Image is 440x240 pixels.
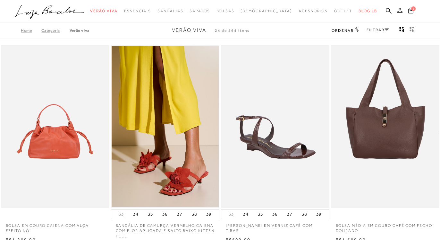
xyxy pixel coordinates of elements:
button: 33 [117,211,126,217]
a: BOLSA MÉDIA EM COURO CAFÉ COM FECHO DOURADO BOLSA MÉDIA EM COURO CAFÉ COM FECHO DOURADO [332,46,439,207]
span: [DEMOGRAPHIC_DATA] [241,9,292,13]
a: noSubCategoriesText [90,5,118,17]
span: Ordenar [332,28,353,33]
button: 39 [204,210,213,219]
img: SANDÁLIA ANABELA EM VERNIZ CAFÉ COM TIRAS [222,46,329,207]
span: Outlet [334,9,352,13]
button: 36 [270,210,279,219]
a: BLOG LB [359,5,377,17]
button: 37 [175,210,184,219]
span: Verão Viva [172,27,206,33]
a: noSubCategoriesText [241,5,292,17]
span: Essenciais [124,9,151,13]
a: Home [21,28,41,33]
span: Verão Viva [90,9,118,13]
span: Bolsas [216,9,234,13]
img: BOLSA MÉDIA EM COURO CAFÉ COM FECHO DOURADO [332,46,439,207]
a: BOLSA EM COURO CAIENA COM ALÇA EFEITO NÓ [1,219,109,234]
a: [PERSON_NAME] EM VERNIZ CAFÉ COM TIRAS [221,219,329,234]
span: Sandálias [157,9,183,13]
button: 38 [300,210,309,219]
button: 34 [241,210,250,219]
button: 33 [227,211,236,217]
a: noSubCategoriesText [334,5,352,17]
a: noSubCategoriesText [157,5,183,17]
a: BOLSA MÉDIA EM COURO CAFÉ COM FECHO DOURADO [331,219,439,234]
button: 34 [131,210,140,219]
a: SANDÁLIA DE CAMURÇA VERMELHO CAIENA COM FLOR APLICADA E SALTO BAIXO KITTEN HEEL [111,219,219,239]
a: noSubCategoriesText [124,5,151,17]
button: Mostrar 4 produtos por linha [397,26,406,35]
button: 37 [285,210,294,219]
button: 39 [314,210,323,219]
img: SANDÁLIA DE CAMURÇA VERMELHO CAIENA COM FLOR APLICADA E SALTO BAIXO KITTEN HEEL [112,46,219,207]
button: 38 [190,210,199,219]
span: Acessórios [299,9,328,13]
a: SANDÁLIA ANABELA EM VERNIZ CAFÉ COM TIRAS SANDÁLIA ANABELA EM VERNIZ CAFÉ COM TIRAS [222,46,329,207]
button: 35 [146,210,155,219]
a: Categoria [41,28,69,33]
span: 24 de 564 itens [215,28,250,33]
button: gridText6Desc [408,26,417,35]
a: noSubCategoriesText [299,5,328,17]
a: BOLSA EM COURO CAIENA COM ALÇA EFEITO NÓ BOLSA EM COURO CAIENA COM ALÇA EFEITO NÓ [2,46,109,207]
span: Sapatos [190,9,210,13]
img: BOLSA EM COURO CAIENA COM ALÇA EFEITO NÓ [2,46,109,207]
span: BLOG LB [359,9,377,13]
button: 1 [406,7,415,16]
a: noSubCategoriesText [216,5,234,17]
button: 35 [256,210,265,219]
a: noSubCategoriesText [190,5,210,17]
a: Verão Viva [70,28,89,33]
span: 1 [411,6,416,11]
a: FILTRAR [367,28,389,32]
a: SANDÁLIA DE CAMURÇA VERMELHO CAIENA COM FLOR APLICADA E SALTO BAIXO KITTEN HEEL SANDÁLIA DE CAMUR... [112,46,219,207]
button: 36 [160,210,169,219]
